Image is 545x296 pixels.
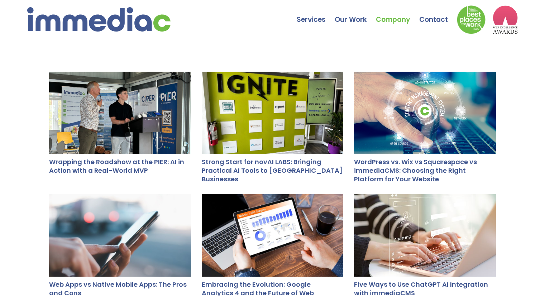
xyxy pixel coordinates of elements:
a: Our Work [335,2,376,27]
a: Contact [419,2,457,27]
img: immediac [27,7,171,32]
a: Services [297,2,335,27]
a: Company [376,2,419,27]
a: Wrapping the Roadshow at the PIER: AI in Action with a Real-World MVP [49,157,184,175]
a: WordPress vs. Wix vs Squarespace vs immediaCMS: Choosing the Right Platform for Your Website [354,157,477,183]
img: logo2_wea_nobg.webp [493,5,518,34]
img: Down [457,5,486,34]
a: Strong Start for novAI LABS: Bringing Practical AI Tools to [GEOGRAPHIC_DATA] Businesses [202,157,343,183]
